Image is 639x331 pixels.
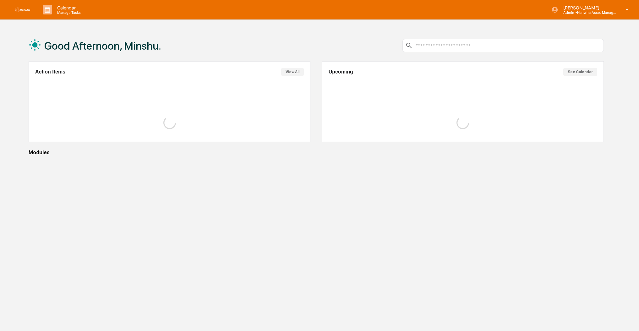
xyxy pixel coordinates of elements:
[563,68,597,76] button: See Calendar
[558,5,617,10] p: [PERSON_NAME]
[15,8,30,12] img: logo
[29,149,604,155] div: Modules
[44,40,161,52] h1: Good Afternoon, Minshu.
[52,5,84,10] p: Calendar
[558,10,617,15] p: Admin • Hanwha Asset Management ([GEOGRAPHIC_DATA]) Ltd.
[35,69,65,75] h2: Action Items
[52,10,84,15] p: Manage Tasks
[329,69,353,75] h2: Upcoming
[281,68,304,76] button: View All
